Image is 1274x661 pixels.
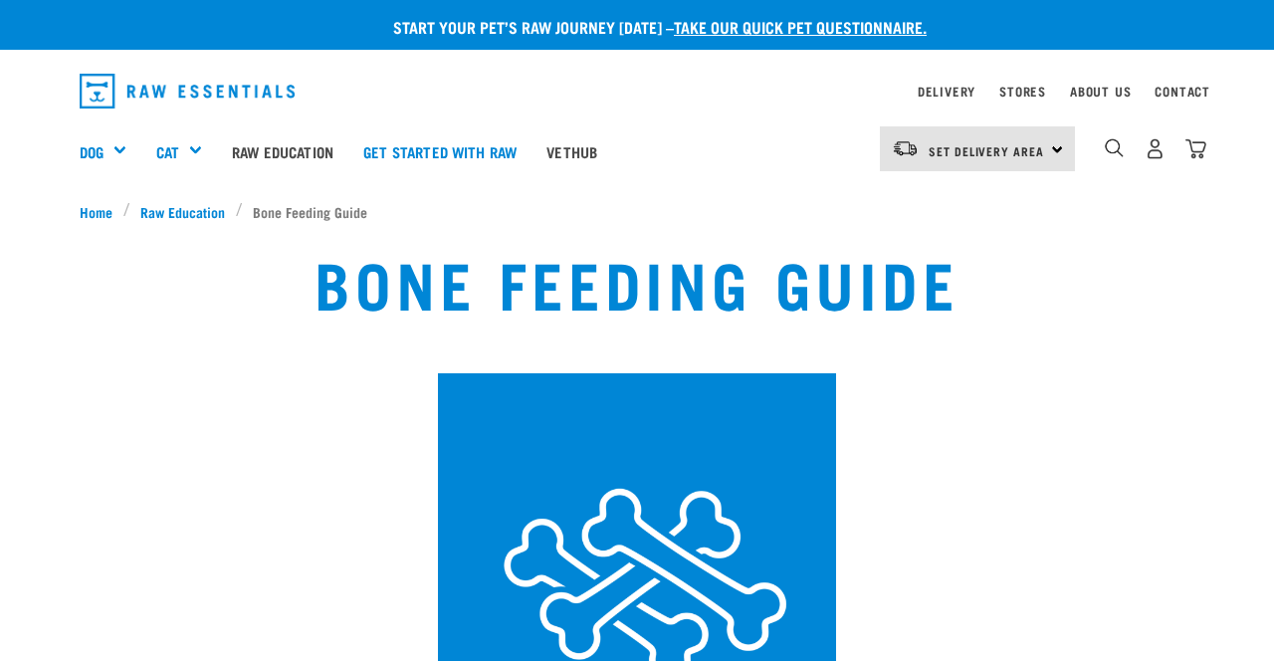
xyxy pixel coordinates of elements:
[80,74,295,109] img: Raw Essentials Logo
[892,139,919,157] img: van-moving.png
[674,22,927,31] a: take our quick pet questionnaire.
[64,66,1210,116] nav: dropdown navigation
[1155,88,1210,95] a: Contact
[1145,138,1166,159] img: user.png
[918,88,975,95] a: Delivery
[130,201,236,222] a: Raw Education
[156,140,179,163] a: Cat
[217,111,348,191] a: Raw Education
[1070,88,1131,95] a: About Us
[348,111,531,191] a: Get started with Raw
[1105,138,1124,157] img: home-icon-1@2x.png
[531,111,612,191] a: Vethub
[80,201,1194,222] nav: breadcrumbs
[1185,138,1206,159] img: home-icon@2x.png
[80,201,123,222] a: Home
[80,201,112,222] span: Home
[315,246,958,318] h1: Bone Feeding Guide
[80,140,104,163] a: Dog
[929,147,1044,154] span: Set Delivery Area
[999,88,1046,95] a: Stores
[140,201,225,222] span: Raw Education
